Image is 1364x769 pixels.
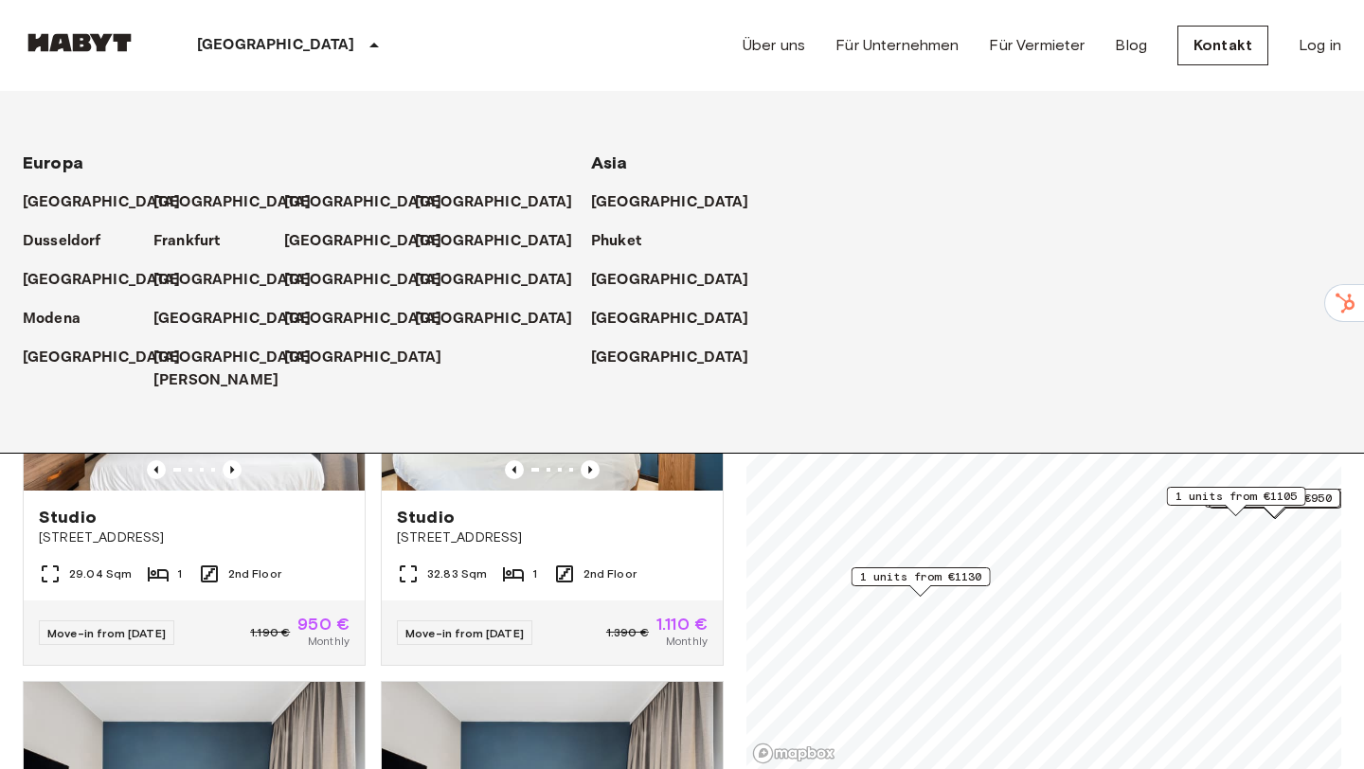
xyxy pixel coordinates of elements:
[835,34,959,57] a: Für Unternehmen
[591,191,768,214] a: [GEOGRAPHIC_DATA]
[591,269,749,292] p: [GEOGRAPHIC_DATA]
[591,308,749,331] p: [GEOGRAPHIC_DATA]
[415,269,592,292] a: [GEOGRAPHIC_DATA]
[852,567,991,597] div: Map marker
[23,347,181,369] p: [GEOGRAPHIC_DATA]
[297,616,350,633] span: 950 €
[39,528,350,547] span: [STREET_ADDRESS]
[153,347,331,392] a: [GEOGRAPHIC_DATA][PERSON_NAME]
[284,269,461,292] a: [GEOGRAPHIC_DATA]
[606,624,649,641] span: 1.390 €
[591,347,768,369] a: [GEOGRAPHIC_DATA]
[989,34,1085,57] a: Für Vermieter
[153,191,331,214] a: [GEOGRAPHIC_DATA]
[153,230,239,253] a: Frankfurt
[284,347,442,369] p: [GEOGRAPHIC_DATA]
[153,347,312,392] p: [GEOGRAPHIC_DATA][PERSON_NAME]
[591,269,768,292] a: [GEOGRAPHIC_DATA]
[415,191,573,214] p: [GEOGRAPHIC_DATA]
[153,269,312,292] p: [GEOGRAPHIC_DATA]
[284,230,442,253] p: [GEOGRAPHIC_DATA]
[397,506,455,528] span: Studio
[743,34,805,57] a: Über uns
[250,624,290,641] span: 1.190 €
[591,308,768,331] a: [GEOGRAPHIC_DATA]
[1216,490,1332,507] span: 3 units from €950
[656,616,708,633] span: 1.110 €
[23,308,99,331] a: Modena
[23,269,200,292] a: [GEOGRAPHIC_DATA]
[415,230,573,253] p: [GEOGRAPHIC_DATA]
[23,230,120,253] a: Dusseldorf
[415,230,592,253] a: [GEOGRAPHIC_DATA]
[1167,487,1306,516] div: Map marker
[23,191,181,214] p: [GEOGRAPHIC_DATA]
[591,152,628,173] span: Asia
[153,191,312,214] p: [GEOGRAPHIC_DATA]
[197,34,355,57] p: [GEOGRAPHIC_DATA]
[284,269,442,292] p: [GEOGRAPHIC_DATA]
[397,528,708,547] span: [STREET_ADDRESS]
[284,191,461,214] a: [GEOGRAPHIC_DATA]
[228,565,281,582] span: 2nd Floor
[177,565,182,582] span: 1
[591,230,660,253] a: Phuket
[405,626,524,640] span: Move-in from [DATE]
[666,633,708,650] span: Monthly
[308,633,350,650] span: Monthly
[1299,34,1341,57] a: Log in
[39,506,97,528] span: Studio
[752,742,835,764] a: Mapbox logo
[284,230,461,253] a: [GEOGRAPHIC_DATA]
[415,308,573,331] p: [GEOGRAPHIC_DATA]
[532,565,537,582] span: 1
[591,347,749,369] p: [GEOGRAPHIC_DATA]
[284,191,442,214] p: [GEOGRAPHIC_DATA]
[591,191,749,214] p: [GEOGRAPHIC_DATA]
[223,460,242,479] button: Previous image
[284,308,461,331] a: [GEOGRAPHIC_DATA]
[153,230,220,253] p: Frankfurt
[581,460,600,479] button: Previous image
[69,565,132,582] span: 29.04 Sqm
[284,347,461,369] a: [GEOGRAPHIC_DATA]
[23,347,200,369] a: [GEOGRAPHIC_DATA]
[583,565,637,582] span: 2nd Floor
[153,308,312,331] p: [GEOGRAPHIC_DATA]
[153,269,331,292] a: [GEOGRAPHIC_DATA]
[860,568,982,585] span: 1 units from €1130
[23,191,200,214] a: [GEOGRAPHIC_DATA]
[153,308,331,331] a: [GEOGRAPHIC_DATA]
[591,230,641,253] p: Phuket
[381,262,724,666] a: Marketing picture of unit DE-01-484-203-01Previous imagePrevious imageStudio[STREET_ADDRESS]32.83...
[1176,488,1298,505] span: 1 units from €1105
[147,460,166,479] button: Previous image
[427,565,487,582] span: 32.83 Sqm
[23,269,181,292] p: [GEOGRAPHIC_DATA]
[415,191,592,214] a: [GEOGRAPHIC_DATA]
[284,308,442,331] p: [GEOGRAPHIC_DATA]
[505,460,524,479] button: Previous image
[47,626,166,640] span: Move-in from [DATE]
[23,262,366,666] a: Marketing picture of unit DE-01-482-203-01Previous imagePrevious imageStudio[STREET_ADDRESS]29.04...
[23,152,83,173] span: Europa
[1177,26,1268,65] a: Kontakt
[23,33,136,52] img: Habyt
[23,230,101,253] p: Dusseldorf
[1115,34,1147,57] a: Blog
[23,308,81,331] p: Modena
[415,269,573,292] p: [GEOGRAPHIC_DATA]
[415,308,592,331] a: [GEOGRAPHIC_DATA]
